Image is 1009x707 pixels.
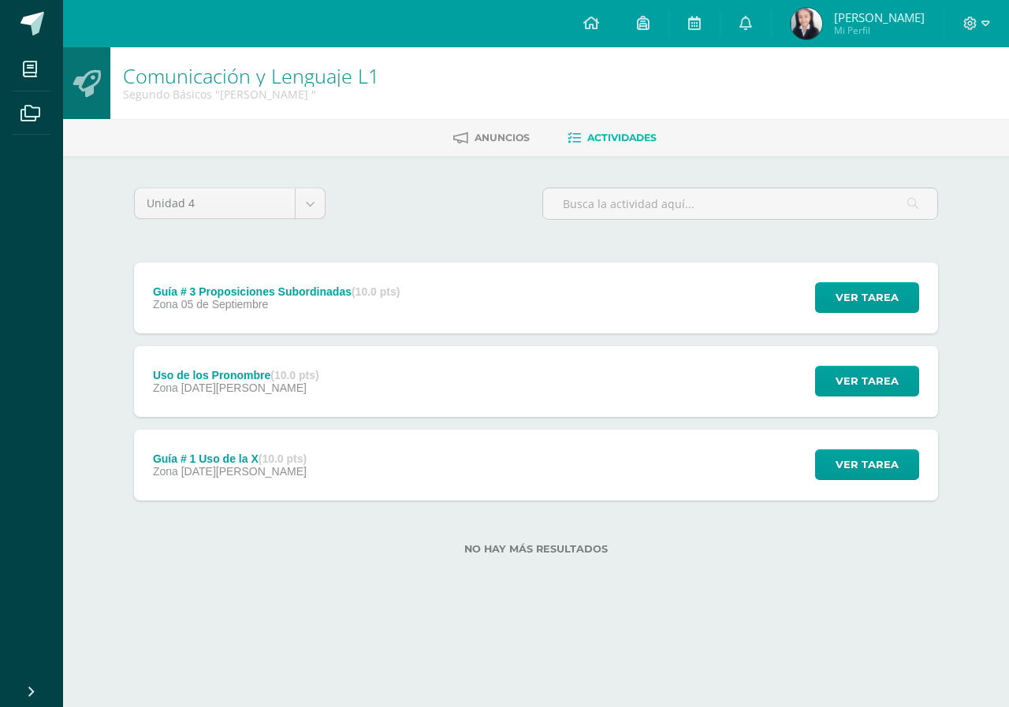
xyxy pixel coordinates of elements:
button: Ver tarea [815,366,919,396]
label: No hay más resultados [134,543,938,555]
span: Anuncios [475,132,530,143]
span: Ver tarea [836,283,899,312]
span: [DATE][PERSON_NAME] [181,381,307,394]
button: Ver tarea [815,282,919,313]
span: Zona [153,381,178,394]
input: Busca la actividad aquí... [543,188,937,219]
span: Ver tarea [836,367,899,396]
strong: (10.0 pts) [352,285,400,298]
span: [DATE][PERSON_NAME] [181,465,307,478]
strong: (10.0 pts) [259,452,307,465]
strong: (10.0 pts) [270,369,318,381]
span: Unidad 4 [147,188,283,218]
span: 05 de Septiembre [181,298,269,311]
a: Unidad 4 [135,188,325,218]
div: Guía # 3 Proposiciones Subordinadas [153,285,400,298]
span: Ver tarea [836,450,899,479]
span: Mi Perfil [834,24,925,37]
img: 9b75e2fdae061bafd325c42458c47c53.png [791,8,822,39]
span: Zona [153,298,178,311]
span: Actividades [587,132,657,143]
button: Ver tarea [815,449,919,480]
a: Anuncios [453,125,530,151]
a: Actividades [568,125,657,151]
span: Zona [153,465,178,478]
div: Uso de los Pronombre [153,369,319,381]
div: Guía # 1 Uso de la X [153,452,307,465]
a: Comunicación y Lenguaje L1 [123,62,379,89]
div: Segundo Básicos 'Miguel Angel ' [123,87,379,102]
span: [PERSON_NAME] [834,9,925,25]
h1: Comunicación y Lenguaje L1 [123,65,379,87]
